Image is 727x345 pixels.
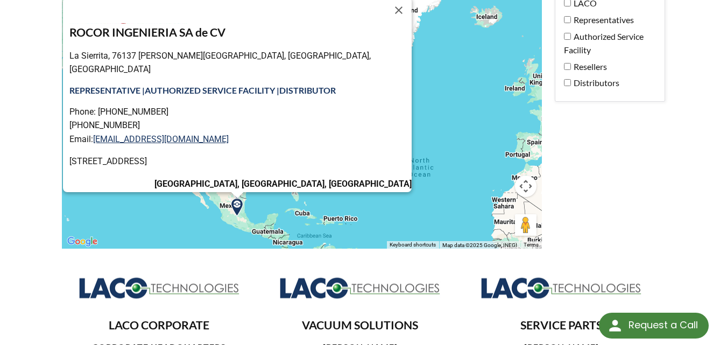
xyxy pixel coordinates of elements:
button: Map camera controls [515,175,537,197]
img: Logo_LACO-TECH_hi-res.jpg [79,277,240,300]
input: Resellers [564,63,571,70]
img: Google [65,235,100,249]
div: Request a Call [629,313,698,337]
label: Distributors [564,76,651,90]
img: Logo_LACO-TECH_hi-res.jpg [481,277,642,300]
p: La Sierrita, 76137 [PERSON_NAME][GEOGRAPHIC_DATA], [GEOGRAPHIC_DATA], [GEOGRAPHIC_DATA] [69,49,412,76]
h3: VACUUM SOLUTIONS [272,318,449,333]
label: Representatives [564,13,651,27]
strong: [GEOGRAPHIC_DATA], [GEOGRAPHIC_DATA], [GEOGRAPHIC_DATA] [154,179,412,189]
img: Logo_LACO-TECH_hi-res.jpg [279,277,441,300]
strong: REPRESENTATIVE | [69,85,336,95]
input: Authorized Service Facility [564,33,571,40]
a: [EMAIL_ADDRESS][DOMAIN_NAME] [93,134,229,144]
strong: DISTRIBUTOR [279,85,336,95]
div: Request a Call [599,313,709,339]
h3: SERVICE PARTS [472,318,650,333]
strong: AUTHORIZED SERVICE FACILITY | [145,85,336,95]
input: Distributors [564,79,571,86]
input: Representatives [564,16,571,23]
label: Authorized Service Facility [564,30,651,57]
a: Terms (opens in new tab) [524,242,539,248]
h3: ROCOR INGENIERIA SA de CV [69,25,412,40]
button: Keyboard shortcuts [390,241,436,249]
p: Phone: [PHONE_NUMBER] [PHONE_NUMBER] Email: [69,105,412,146]
h3: LACO CORPORATE [70,318,248,333]
a: Open this area in Google Maps (opens a new window) [65,235,100,249]
span: Map data ©2025 Google, INEGI [442,242,517,248]
label: Resellers [564,60,651,74]
img: round button [606,317,624,334]
button: Drag Pegman onto the map to open Street View [515,214,537,236]
p: [STREET_ADDRESS] [69,154,412,168]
